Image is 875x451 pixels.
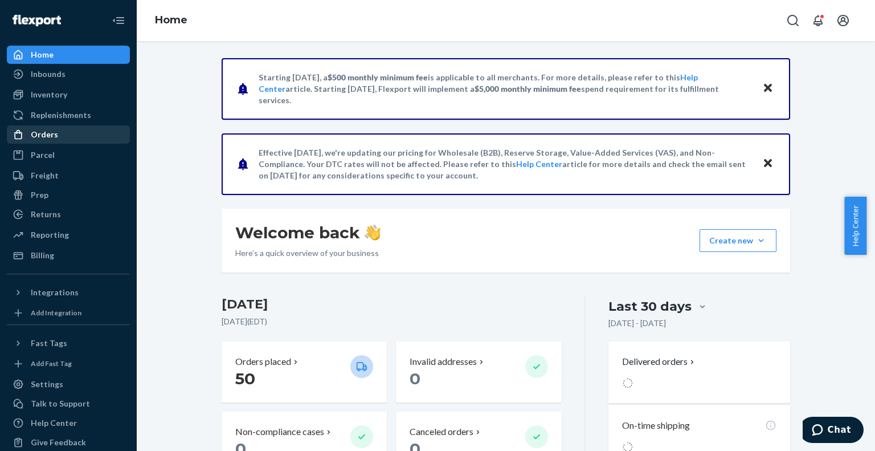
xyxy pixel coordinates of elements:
span: 50 [235,369,255,388]
p: Starting [DATE], a is applicable to all merchants. For more details, please refer to this article... [259,72,751,106]
button: Delivered orders [622,355,697,368]
div: Last 30 days [608,298,692,315]
button: Invalid addresses 0 [396,342,561,403]
a: Home [7,46,130,64]
div: Reporting [31,229,69,241]
div: Add Fast Tag [31,359,72,368]
button: Help Center [844,197,866,255]
div: Replenishments [31,109,91,121]
p: On-time shipping [622,419,690,432]
p: Orders placed [235,355,291,368]
img: Flexport logo [13,15,61,26]
button: Integrations [7,283,130,302]
button: Create new [700,229,776,252]
p: [DATE] ( EDT ) [222,316,562,327]
button: Open account menu [832,9,854,32]
a: Replenishments [7,106,130,124]
button: Orders placed 50 [222,342,387,403]
a: Orders [7,125,130,144]
p: Effective [DATE], we're updating our pricing for Wholesale (B2B), Reserve Storage, Value-Added Se... [259,147,751,181]
a: Parcel [7,146,130,164]
h3: [DATE] [222,295,562,314]
a: Reporting [7,226,130,244]
div: Inventory [31,89,67,100]
a: Add Fast Tag [7,357,130,371]
div: Billing [31,250,54,261]
div: Home [31,49,54,60]
button: Talk to Support [7,395,130,413]
button: Close [760,80,775,97]
a: Settings [7,375,130,393]
a: Inventory [7,86,130,104]
a: Add Integration [7,306,130,320]
a: Freight [7,166,130,185]
div: Inbounds [31,68,66,80]
a: Home [155,14,187,26]
div: Add Integration [31,308,81,318]
p: Here’s a quick overview of your business [235,247,381,259]
div: Prep [31,189,48,201]
div: Fast Tags [31,338,67,349]
button: Open notifications [807,9,829,32]
button: Fast Tags [7,334,130,352]
a: Prep [7,186,130,204]
a: Billing [7,246,130,265]
a: Help Center [516,159,562,169]
a: Inbounds [7,65,130,83]
img: hand-wave emoji [365,225,381,241]
span: 0 [410,369,420,388]
h1: Welcome back [235,222,381,243]
p: Canceled orders [410,425,473,438]
p: Non-compliance cases [235,425,324,438]
span: $5,000 monthly minimum fee [475,84,581,94]
div: Help Center [31,417,77,429]
ol: breadcrumbs [146,4,197,37]
span: $500 monthly minimum fee [328,72,428,82]
p: Invalid addresses [410,355,477,368]
iframe: Opens a widget where you can chat to one of our agents [803,417,864,445]
div: Integrations [31,287,79,298]
button: Close Navigation [107,9,130,32]
button: Close [760,156,775,172]
div: Settings [31,379,63,390]
button: Open Search Box [782,9,804,32]
div: Returns [31,209,61,220]
div: Parcel [31,149,55,161]
div: Freight [31,170,59,181]
div: Give Feedback [31,437,86,448]
div: Orders [31,129,58,140]
a: Returns [7,205,130,224]
p: [DATE] - [DATE] [608,318,666,329]
a: Help Center [7,414,130,432]
div: Talk to Support [31,398,90,409]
